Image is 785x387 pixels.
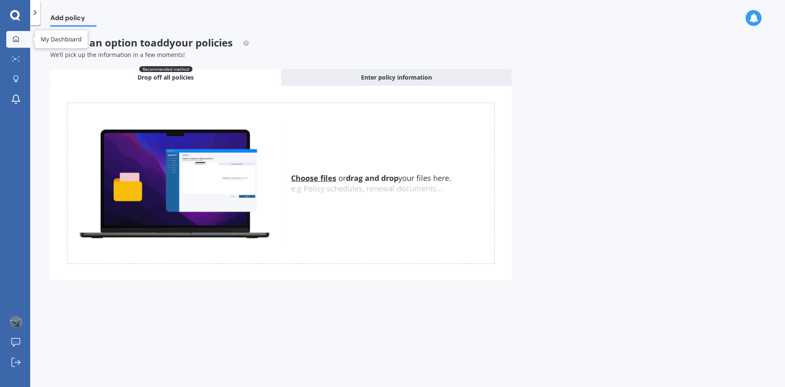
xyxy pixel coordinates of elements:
span: Enter policy information [361,73,432,82]
span: to add your policies [140,36,233,49]
u: Choose files [291,173,336,183]
b: drag and drop [346,173,398,183]
img: AGNmyxZcYkC99QNiRDR9G1_0-_ak-0SdGW8UGfYQC2tcEWc=s96-c [10,316,22,328]
span: Choose an option [50,36,250,49]
span: Recommended method [139,66,192,72]
span: Add policy [50,14,96,25]
span: We’ll pick up the information in a few moments! [50,51,185,59]
img: upload.de96410c8ce839c3fdd5.gif [68,124,281,242]
span: Drop off all policies [138,73,194,82]
div: e.g Policy schedules, renewal documents... [291,184,494,193]
span: or your files here. [291,173,451,183]
div: My Dashboard [41,35,82,44]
